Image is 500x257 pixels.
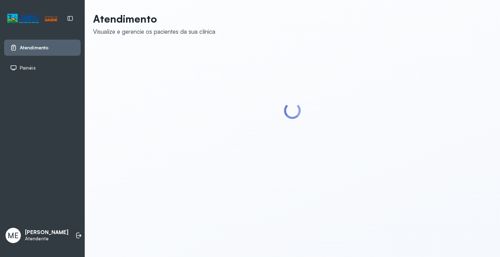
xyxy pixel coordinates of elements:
div: Visualize e gerencie os pacientes da sua clínica [93,28,215,35]
p: [PERSON_NAME] [25,229,68,236]
a: Atendimento [10,44,75,51]
span: Atendimento [20,45,49,51]
p: Atendente [25,236,68,242]
p: Atendimento [93,13,215,25]
span: Painéis [20,65,36,71]
img: Logotipo do estabelecimento [7,13,57,24]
